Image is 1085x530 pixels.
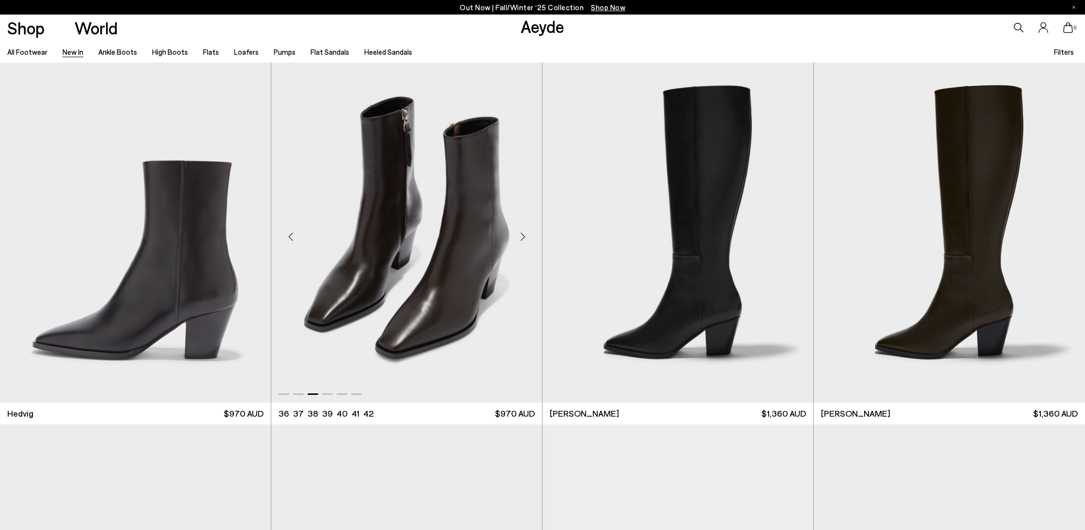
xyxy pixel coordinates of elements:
div: Previous slide [276,222,305,251]
a: Heeled Sandals [364,47,412,56]
a: Flat Sandals [310,47,349,56]
li: 39 [322,407,333,420]
a: Shop [7,19,45,36]
div: Next slide [508,222,537,251]
li: 40 [337,407,348,420]
li: 38 [308,407,318,420]
span: Hedvig [7,407,33,420]
span: [PERSON_NAME] [821,407,890,420]
img: Hedvig Cowboy Ankle Boots [271,62,542,403]
a: Next slide Previous slide [271,62,542,403]
li: 41 [352,407,359,420]
a: All Footwear [7,47,47,56]
a: Pumps [274,47,295,56]
a: High Boots [152,47,188,56]
span: $1,360 AUD [761,407,806,420]
a: 0 [1063,22,1073,33]
span: $970 AUD [495,407,535,420]
li: 37 [293,407,304,420]
a: Ankle Boots [98,47,137,56]
span: [PERSON_NAME] [550,407,619,420]
a: Aeyde [521,16,564,36]
span: $970 AUD [224,407,263,420]
a: New In [62,47,83,56]
div: 1 / 6 [542,62,813,403]
span: 0 [1073,25,1078,31]
span: $1,360 AUD [1033,407,1078,420]
img: Minerva High Cowboy Boots [814,62,1085,403]
a: 36 37 38 39 40 41 42 $970 AUD [271,403,542,424]
a: Loafers [234,47,259,56]
a: Next slide Previous slide [542,62,813,403]
a: Flats [203,47,219,56]
span: Filters [1054,47,1074,56]
li: 42 [363,407,373,420]
span: Navigate to /collections/new-in [591,3,625,12]
a: [PERSON_NAME] $1,360 AUD [814,403,1085,424]
p: Out Now | Fall/Winter ‘25 Collection [460,1,625,14]
img: Minerva High Cowboy Boots [542,62,813,403]
a: World [75,19,118,36]
ul: variant [279,407,371,420]
a: [PERSON_NAME] $1,360 AUD [542,403,813,424]
div: 3 / 6 [271,62,542,403]
li: 36 [279,407,289,420]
